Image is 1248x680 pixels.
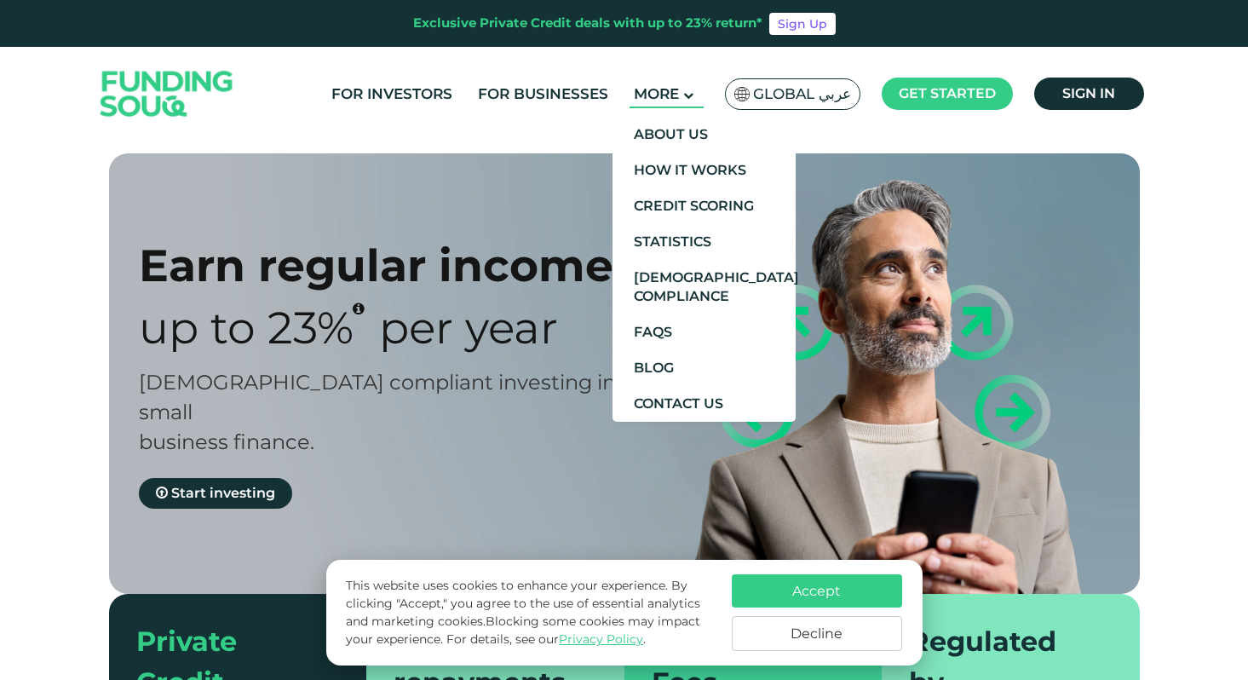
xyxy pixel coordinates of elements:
a: Statistics [612,224,796,260]
a: About Us [612,117,796,153]
a: Contact Us [612,386,796,422]
a: For Investors [327,80,457,108]
div: Earn regular income [139,239,654,292]
span: Per Year [379,301,558,354]
button: Decline [732,616,902,651]
div: Exclusive Private Credit deals with up to 23% return* [413,14,762,33]
p: This website uses cookies to enhance your experience. By clicking "Accept," you agree to the use ... [346,577,714,648]
a: Sign Up [769,13,836,35]
a: FAQs [612,314,796,350]
span: Start investing [171,485,275,501]
a: How It Works [612,153,796,188]
img: Logo [83,51,250,137]
a: Start investing [139,478,292,509]
span: Blocking some cookies may impact your experience. [346,614,700,647]
a: Blog [612,350,796,386]
img: SA Flag [734,87,750,101]
a: Credit Scoring [612,188,796,224]
span: For details, see our . [446,631,646,647]
span: [DEMOGRAPHIC_DATA] compliant investing in small business finance. [139,370,616,454]
span: Get started [899,85,996,101]
a: Privacy Policy [559,631,643,647]
a: For Businesses [474,80,612,108]
i: 23% IRR (expected) ~ 15% Net yield (expected) [353,302,365,315]
span: Global عربي [753,84,851,104]
a: [DEMOGRAPHIC_DATA] Compliance [612,260,796,314]
span: Sign in [1062,85,1115,101]
span: Up to 23% [139,301,354,354]
button: Accept [732,574,902,608]
span: More [634,85,679,102]
a: Sign in [1034,78,1144,110]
